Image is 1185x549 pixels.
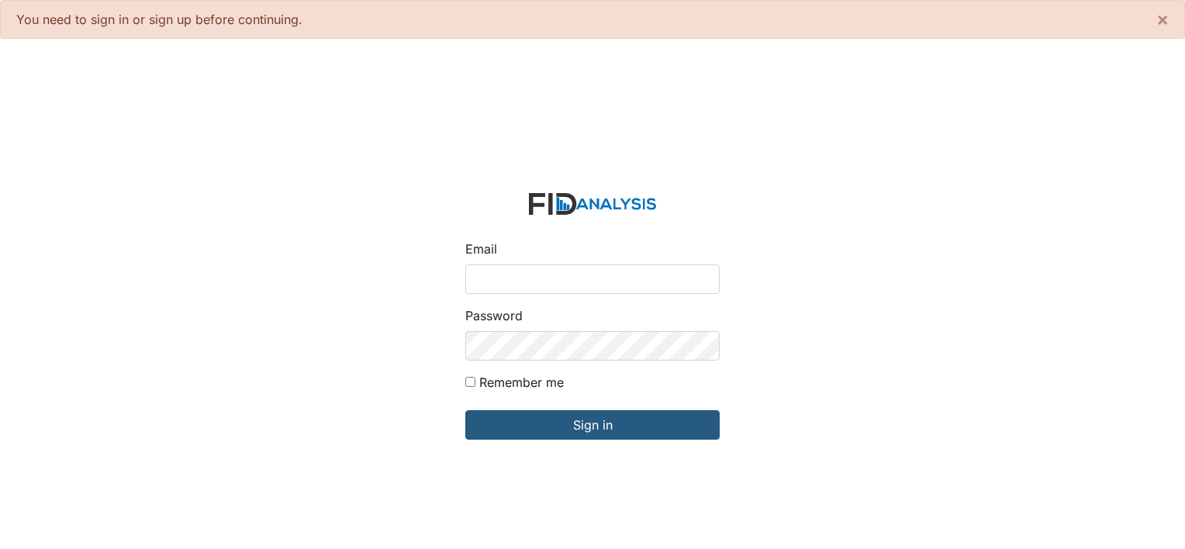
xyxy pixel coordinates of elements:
img: logo-2fc8c6e3336f68795322cb6e9a2b9007179b544421de10c17bdaae8622450297.svg [529,193,656,216]
label: Email [465,240,497,258]
label: Remember me [479,373,564,392]
label: Password [465,306,523,325]
button: × [1141,1,1184,38]
input: Sign in [465,410,720,440]
span: × [1156,8,1169,30]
